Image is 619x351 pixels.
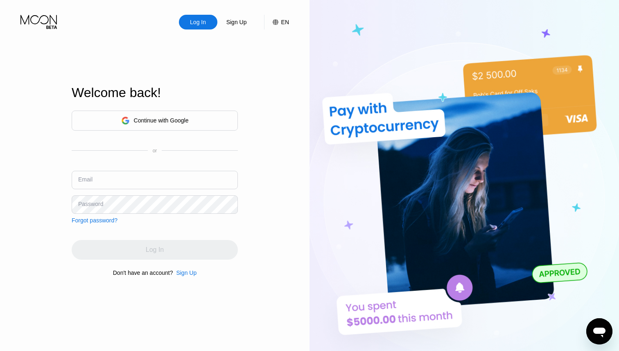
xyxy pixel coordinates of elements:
[72,217,117,224] div: Forgot password?
[179,15,217,29] div: Log In
[72,85,238,100] div: Welcome back!
[189,18,207,26] div: Log In
[78,176,93,183] div: Email
[153,148,157,154] div: or
[134,117,189,124] div: Continue with Google
[113,269,173,276] div: Don't have an account?
[217,15,256,29] div: Sign Up
[78,201,103,207] div: Password
[176,269,197,276] div: Sign Up
[226,18,248,26] div: Sign Up
[173,269,197,276] div: Sign Up
[281,19,289,25] div: EN
[586,318,612,344] iframe: Button to launch messaging window
[72,111,238,131] div: Continue with Google
[264,15,289,29] div: EN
